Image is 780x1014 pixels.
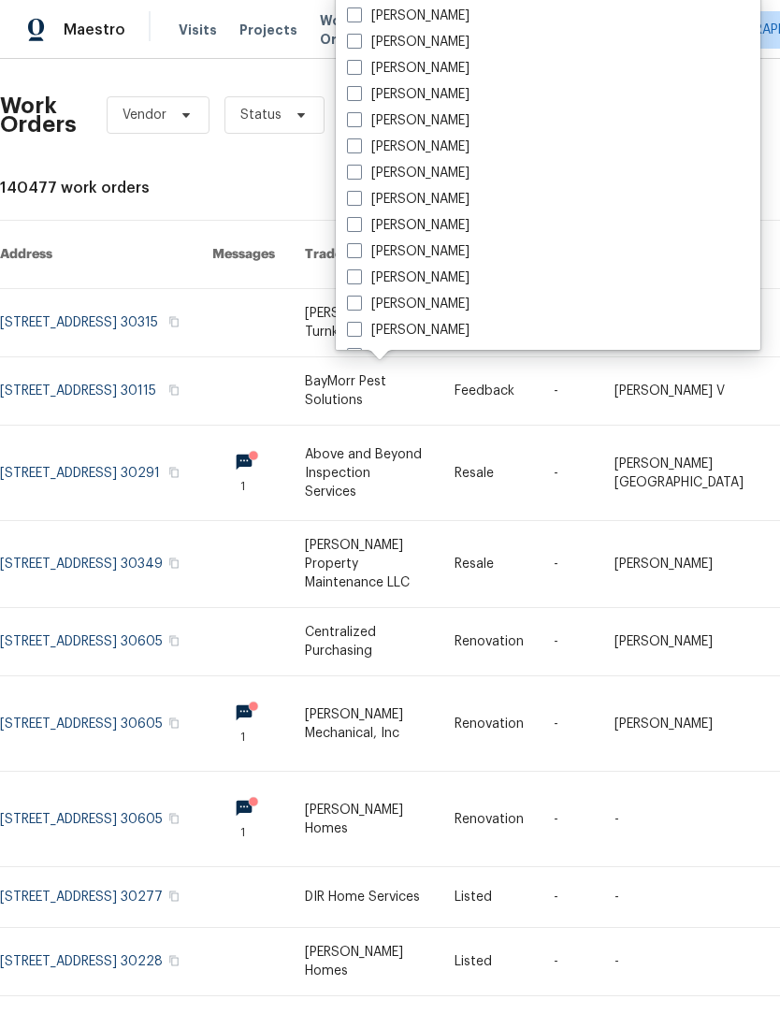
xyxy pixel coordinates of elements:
td: Feedback [440,357,539,426]
td: - [539,928,599,996]
button: Copy Address [166,464,182,481]
button: Copy Address [166,810,182,827]
label: [PERSON_NAME] [347,111,469,130]
button: Copy Address [166,715,182,732]
button: Copy Address [166,313,182,330]
td: [PERSON_NAME] V [599,357,772,426]
label: [PERSON_NAME] [347,190,469,209]
td: [PERSON_NAME] Homes [290,928,441,996]
td: [PERSON_NAME] [599,676,772,772]
td: [PERSON_NAME] Mechanical, Inc [290,676,441,772]
th: Trade Partner [290,221,441,289]
td: - [539,426,599,521]
label: [PERSON_NAME] [347,321,469,340]
label: [PERSON_NAME] [347,138,469,156]
td: - [539,357,599,426]
label: [PERSON_NAME] [347,216,469,235]
label: [PERSON_NAME] [347,33,469,51]
label: [PERSON_NAME] [347,242,469,261]
button: Copy Address [166,888,182,905]
td: Listed [440,867,539,928]
button: Copy Address [166,632,182,649]
td: Renovation [440,772,539,867]
td: [PERSON_NAME] Homes [290,772,441,867]
td: [PERSON_NAME][GEOGRAPHIC_DATA] [599,426,772,521]
td: DIR Home Services [290,867,441,928]
label: [PERSON_NAME] [347,268,469,287]
button: Copy Address [166,952,182,969]
td: [PERSON_NAME] [599,521,772,608]
td: Centralized Purchasing [290,608,441,676]
td: Above and Beyond Inspection Services [290,426,441,521]
td: Resale [440,426,539,521]
span: Status [240,106,282,124]
td: Renovation [440,608,539,676]
td: Resale [440,521,539,608]
td: - [539,521,599,608]
td: - [599,867,772,928]
label: [PERSON_NAME] [347,7,469,25]
td: - [539,676,599,772]
button: Copy Address [166,382,182,398]
td: [PERSON_NAME] Property Maintenance LLC [290,521,441,608]
button: Copy Address [166,555,182,572]
label: [PERSON_NAME] [347,347,469,366]
td: - [599,772,772,867]
label: [PERSON_NAME] [347,59,469,78]
span: Projects [239,21,297,39]
th: Messages [197,221,290,289]
span: Maestro [64,21,125,39]
label: [PERSON_NAME] [347,85,469,104]
td: BayMorr Pest Solutions [290,357,441,426]
td: Renovation [440,676,539,772]
td: Listed [440,928,539,996]
td: - [539,772,599,867]
span: Work Orders [320,11,368,49]
span: Vendor [123,106,166,124]
td: - [539,867,599,928]
label: [PERSON_NAME] [347,295,469,313]
span: Visits [179,21,217,39]
td: [PERSON_NAME] Turnkey [290,289,441,357]
label: [PERSON_NAME] [347,164,469,182]
td: - [539,608,599,676]
td: - [599,928,772,996]
td: [PERSON_NAME] [599,608,772,676]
